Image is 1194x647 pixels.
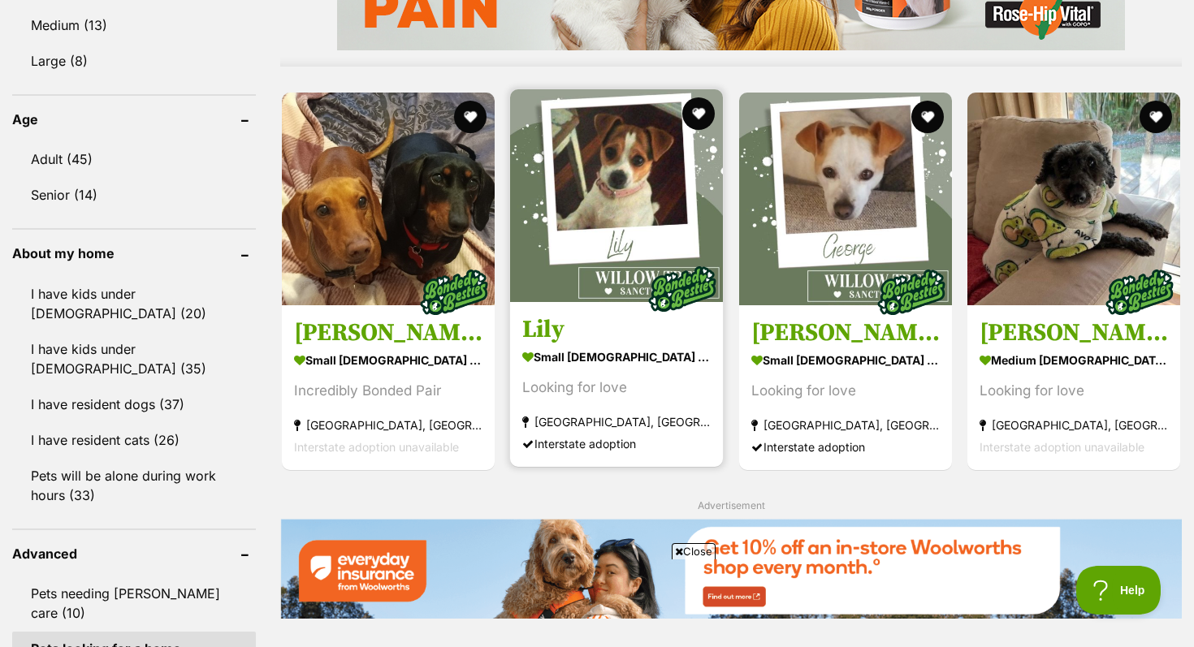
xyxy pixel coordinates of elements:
[698,499,765,511] span: Advertisement
[294,440,459,454] span: Interstate adoption unavailable
[294,414,482,436] strong: [GEOGRAPHIC_DATA], [GEOGRAPHIC_DATA]
[280,519,1182,619] img: Everyday Insurance promotional banner
[739,93,952,305] img: George - Fox Terrier Dog
[282,93,495,305] img: Walter and Clyde - Dachshund (Miniature Smooth Haired) Dog
[510,302,723,467] a: Lily small [DEMOGRAPHIC_DATA] Dog Looking for love [GEOGRAPHIC_DATA], [GEOGRAPHIC_DATA] Interstat...
[751,380,940,402] div: Looking for love
[12,576,256,630] a: Pets needing [PERSON_NAME] care (10)
[911,101,944,133] button: favourite
[301,566,893,639] iframe: Advertisement
[871,252,952,333] img: bonded besties
[751,348,940,372] strong: small [DEMOGRAPHIC_DATA] Dog
[1140,101,1172,133] button: favourite
[980,380,1168,402] div: Looking for love
[980,414,1168,436] strong: [GEOGRAPHIC_DATA], [GEOGRAPHIC_DATA]
[12,546,256,561] header: Advanced
[280,519,1182,622] a: Everyday Insurance promotional banner
[12,178,256,212] a: Senior (14)
[1099,252,1180,333] img: bonded besties
[751,436,940,458] div: Interstate adoption
[12,142,256,176] a: Adult (45)
[454,101,487,133] button: favourite
[751,414,940,436] strong: [GEOGRAPHIC_DATA], [GEOGRAPHIC_DATA]
[294,317,482,348] h3: [PERSON_NAME] and [PERSON_NAME]
[12,112,256,127] header: Age
[413,252,495,333] img: bonded besties
[980,317,1168,348] h3: [PERSON_NAME] and [PERSON_NAME]
[282,305,495,470] a: [PERSON_NAME] and [PERSON_NAME] small [DEMOGRAPHIC_DATA] Dog Incredibly Bonded Pair [GEOGRAPHIC_D...
[12,8,256,42] a: Medium (13)
[967,93,1180,305] img: Greta and George - Poodle Dog
[522,314,711,345] h3: Lily
[967,305,1180,470] a: [PERSON_NAME] and [PERSON_NAME] medium [DEMOGRAPHIC_DATA] Dog Looking for love [GEOGRAPHIC_DATA],...
[12,246,256,261] header: About my home
[683,97,716,130] button: favourite
[12,423,256,457] a: I have resident cats (26)
[12,459,256,512] a: Pets will be alone during work hours (33)
[522,345,711,369] strong: small [DEMOGRAPHIC_DATA] Dog
[522,433,711,455] div: Interstate adoption
[751,317,940,348] h3: [PERSON_NAME]
[294,380,482,402] div: Incredibly Bonded Pair
[12,332,256,386] a: I have kids under [DEMOGRAPHIC_DATA] (35)
[294,348,482,372] strong: small [DEMOGRAPHIC_DATA] Dog
[522,411,711,433] strong: [GEOGRAPHIC_DATA], [GEOGRAPHIC_DATA]
[980,348,1168,372] strong: medium [DEMOGRAPHIC_DATA] Dog
[642,248,724,330] img: bonded besties
[980,440,1144,454] span: Interstate adoption unavailable
[522,377,711,399] div: Looking for love
[1076,566,1162,615] iframe: Help Scout Beacon - Open
[510,89,723,302] img: Lily - Fox Terrier Dog
[12,277,256,330] a: I have kids under [DEMOGRAPHIC_DATA] (20)
[672,543,716,559] span: Close
[12,387,256,421] a: I have resident dogs (37)
[739,305,952,470] a: [PERSON_NAME] small [DEMOGRAPHIC_DATA] Dog Looking for love [GEOGRAPHIC_DATA], [GEOGRAPHIC_DATA] ...
[12,44,256,78] a: Large (8)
